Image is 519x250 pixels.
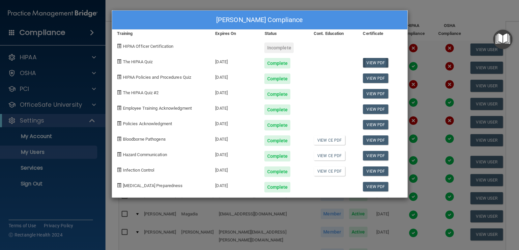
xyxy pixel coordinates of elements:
[210,115,259,130] div: [DATE]
[123,137,166,142] span: Bloodborne Pathogens
[264,73,290,84] div: Complete
[363,104,388,114] a: View PDF
[210,99,259,115] div: [DATE]
[123,121,172,126] span: Policies Acknowledgment
[210,130,259,146] div: [DATE]
[210,69,259,84] div: [DATE]
[309,30,358,38] div: Cont. Education
[363,58,388,68] a: View PDF
[358,30,407,38] div: Certificate
[314,166,345,176] a: View CE PDF
[264,104,290,115] div: Complete
[314,151,345,160] a: View CE PDF
[210,161,259,177] div: [DATE]
[112,30,211,38] div: Training
[363,151,388,160] a: View PDF
[210,177,259,192] div: [DATE]
[264,42,294,53] div: Incomplete
[264,151,290,161] div: Complete
[123,183,183,188] span: [MEDICAL_DATA] Preparedness
[363,182,388,191] a: View PDF
[210,53,259,69] div: [DATE]
[363,73,388,83] a: View PDF
[123,106,192,111] span: Employee Training Acknowledgment
[493,30,512,49] button: Open Resource Center
[210,146,259,161] div: [DATE]
[123,75,191,80] span: HIPAA Policies and Procedures Quiz
[363,135,388,145] a: View PDF
[264,58,290,69] div: Complete
[210,30,259,38] div: Expires On
[264,135,290,146] div: Complete
[363,89,388,98] a: View PDF
[264,166,290,177] div: Complete
[363,166,388,176] a: View PDF
[259,30,308,38] div: Status
[123,44,174,49] span: HIPAA Officer Certification
[123,90,159,95] span: The HIPAA Quiz #2
[123,59,153,64] span: The HIPAA Quiz
[264,182,290,192] div: Complete
[210,84,259,99] div: [DATE]
[363,120,388,129] a: View PDF
[314,135,345,145] a: View CE PDF
[123,168,155,173] span: Infection Control
[123,152,167,157] span: Hazard Communication
[112,11,407,30] div: [PERSON_NAME] Compliance
[264,89,290,99] div: Complete
[264,120,290,130] div: Complete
